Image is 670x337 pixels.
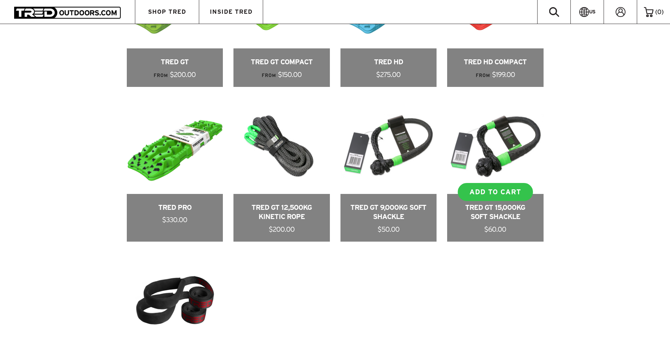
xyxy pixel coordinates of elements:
[657,8,662,15] span: 0
[458,183,533,201] a: ADD TO CART
[655,9,664,15] span: ( )
[210,9,253,15] span: INSIDE TRED
[644,7,653,17] img: cart-icon
[148,9,186,15] span: SHOP TRED
[14,7,121,18] img: TRED Outdoors America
